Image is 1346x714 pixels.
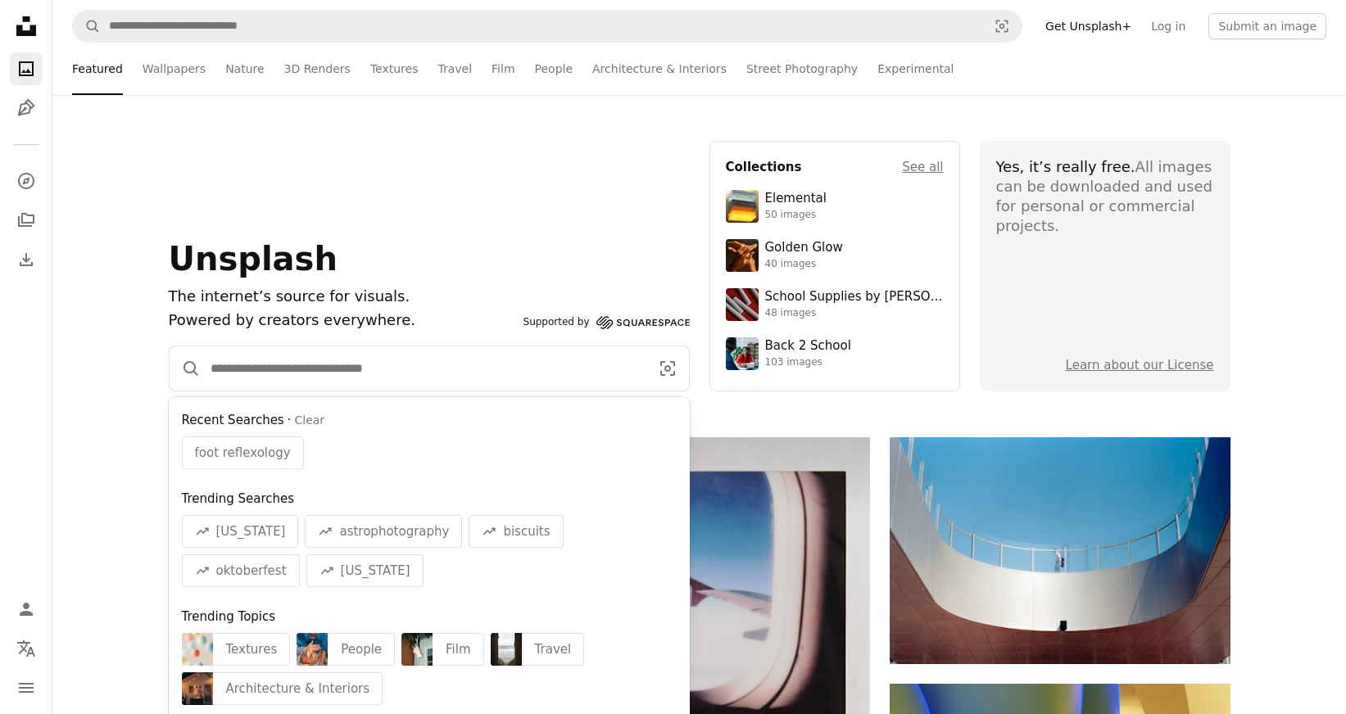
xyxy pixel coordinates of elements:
[10,243,43,276] a: Download History
[765,258,843,271] div: 40 images
[726,337,944,370] a: Back 2 School103 images
[182,609,276,624] span: Trending Topics
[213,672,383,705] div: Architecture & Interiors
[982,11,1022,42] button: Visual search
[433,633,483,666] div: Film
[765,307,944,320] div: 48 images
[213,633,291,666] div: Textures
[765,240,843,256] div: Golden Glow
[182,491,295,506] span: Trending Searches
[1036,13,1141,39] a: Get Unsplash+
[765,289,944,305] div: School Supplies by [PERSON_NAME]
[765,209,827,222] div: 50 images
[328,633,395,666] div: People
[169,309,517,332] p: Powered by creators everywhere.
[765,356,851,369] div: 103 images
[746,43,858,95] a: Street Photography
[726,288,944,321] a: School Supplies by [PERSON_NAME]48 images
[294,413,324,429] button: Clear
[10,10,43,46] a: Home — Unsplash
[503,522,550,541] span: biscuits
[170,346,201,391] button: Search Unsplash
[523,313,690,332] a: Supported by
[339,522,449,541] span: astrophotography
[726,337,759,370] img: premium_photo-1683135218355-6d72011bf303
[216,522,286,541] span: [US_STATE]
[10,52,43,85] a: Photos
[10,204,43,237] a: Collections
[726,190,944,223] a: Elemental50 images
[890,543,1230,558] a: Modern architecture with a person on a balcony
[10,92,43,124] a: Illustrations
[297,633,328,666] img: premium_photo-1712935548320-c5b82b36984f
[10,165,43,197] a: Explore
[143,43,206,95] a: Wallpapers
[341,561,410,581] span: [US_STATE]
[437,43,472,95] a: Travel
[284,43,351,95] a: 3D Renders
[182,410,284,430] span: Recent Searches
[726,288,759,321] img: premium_photo-1715107534993-67196b65cde7
[877,43,954,95] a: Experimental
[182,633,213,666] img: premium_photo-1746420146061-0256c1335fe4
[996,157,1214,236] div: All images can be downloaded and used for personal or commercial projects.
[765,338,851,355] div: Back 2 School
[726,190,759,223] img: premium_photo-1751985761161-8a269d884c29
[890,437,1230,664] img: Modern architecture with a person on a balcony
[73,11,101,42] button: Search Unsplash
[182,410,677,430] div: ·
[401,633,433,666] img: premium_photo-1664457241825-600243040ef5
[996,158,1135,175] span: Yes, it’s really free.
[1066,358,1214,373] a: Learn about our License
[195,443,291,463] span: foot reflexology
[10,632,43,665] button: Language
[10,593,43,626] a: Log in / Sign up
[1208,13,1326,39] button: Submit an image
[535,43,573,95] a: People
[492,43,514,95] a: Film
[169,240,338,278] span: Unsplash
[216,561,287,581] span: oktoberfest
[726,157,802,177] h4: Collections
[491,633,522,666] img: photo-1758648996316-87e3b12f1482
[529,630,870,644] a: View from an airplane window, looking at the wing.
[1141,13,1195,39] a: Log in
[902,157,943,177] a: See all
[225,43,264,95] a: Nature
[592,43,727,95] a: Architecture & Interiors
[726,239,759,272] img: premium_photo-1754759085924-d6c35cb5b7a4
[72,10,1022,43] form: Find visuals sitewide
[726,239,944,272] a: Golden Glow40 images
[370,43,419,95] a: Textures
[765,191,827,207] div: Elemental
[182,672,213,705] img: premium_photo-1686167978316-e075293442bf
[169,346,690,391] form: Find visuals sitewide
[10,671,43,704] button: Menu
[522,633,585,666] div: Travel
[646,346,689,391] button: Visual search
[169,285,517,309] h1: The internet’s source for visuals.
